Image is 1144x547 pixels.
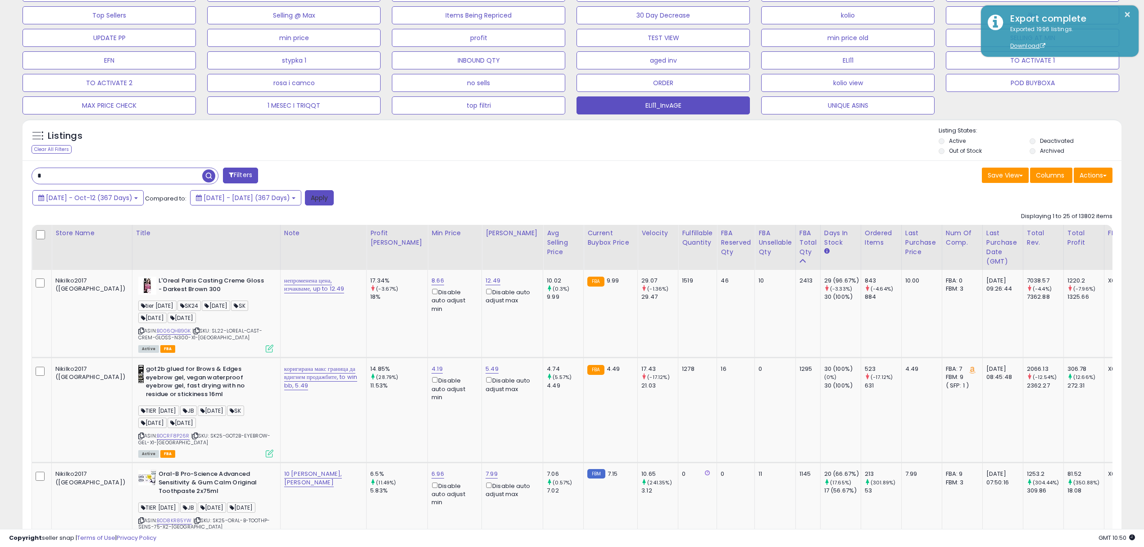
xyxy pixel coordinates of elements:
span: [DATE] [168,418,196,428]
small: (-3.67%) [376,285,398,292]
span: Columns [1036,171,1064,180]
span: SK [231,301,248,311]
span: | SKU: SL22-LOREAL-CAST-CREM-GLOSS-N300-X1-[GEOGRAPHIC_DATA] [138,327,262,341]
button: Selling @ Max [207,6,381,24]
small: FBM [587,469,605,479]
span: [DATE] - [DATE] (367 Days) [204,193,290,202]
small: (-4.4%) [1033,285,1052,292]
small: (12.66%) [1073,374,1095,381]
div: ASIN: [138,277,273,351]
div: [DATE] 08:45:48 [986,365,1016,381]
button: TEST VIEW [577,29,750,47]
small: (-17.12%) [871,374,893,381]
div: 30 (100%) [824,293,861,301]
small: (28.79%) [376,374,398,381]
div: Disable auto adjust min [431,287,475,313]
a: Terms of Use [77,533,115,542]
button: Columns [1030,168,1072,183]
div: 46 [721,277,748,285]
span: TIER [DATE] [138,406,179,416]
div: 1519 [682,277,710,285]
div: [DATE] 09:26:44 [986,277,1016,293]
a: 4.19 [431,365,443,374]
span: | SKU: SK25-GOT2B-EYEBROW-GEL-X1-[GEOGRAPHIC_DATA] [138,432,270,446]
span: [DATE] [168,313,196,323]
div: seller snap | | [9,534,156,542]
span: [DATE] [227,502,255,513]
div: 884 [865,293,901,301]
button: POD BUYBOXA [946,74,1119,92]
div: Days In Stock [824,228,857,247]
button: kolio [761,6,935,24]
b: Oral-B Pro-Science Advanced Sensitivity & Gum Calm Original Toothpaste 2x75ml [159,470,268,497]
span: [DATE] [198,406,226,416]
div: Displaying 1 to 25 of 13802 items [1021,212,1112,221]
div: 7362.88 [1027,293,1063,301]
div: 18% [370,293,427,301]
div: 2066.13 [1027,365,1063,373]
span: FBA [160,450,176,458]
label: Deactivated [1040,137,1074,145]
small: (0.57%) [553,479,572,486]
button: ELI11 [761,51,935,69]
div: Disable auto adjust min [431,481,475,507]
button: Apply [305,190,334,205]
div: Disable auto adjust min [431,375,475,401]
div: 309.86 [1027,487,1063,495]
div: Profit [PERSON_NAME] [370,228,424,247]
small: (301.89%) [871,479,895,486]
div: 29.47 [641,293,678,301]
div: Current Buybox Price [587,228,634,247]
a: Privacy Policy [117,533,156,542]
button: Items Being Repriced [392,6,565,24]
button: EFN [23,51,196,69]
button: UNIQUE ASINS [761,96,935,114]
span: [DATE] [138,313,167,323]
div: 53 [865,487,901,495]
div: 14.85% [370,365,427,373]
a: B006QHB9GK [157,327,191,335]
span: Compared to: [145,194,186,203]
div: 10.65 [641,470,678,478]
button: no sells [392,74,565,92]
span: [DATE] [138,418,167,428]
span: TIER [DATE] [138,502,179,513]
div: Fulfillable Quantity [682,228,713,247]
a: 8.66 [431,276,444,285]
div: Last Purchase Date (GMT) [986,228,1019,266]
div: 10.00 [905,277,935,285]
small: (0%) [824,374,837,381]
span: [DATE] [198,502,226,513]
small: (17.65%) [830,479,851,486]
span: 2025-10-13 10:50 GMT [1099,533,1135,542]
button: min price [207,29,381,47]
div: 10.02 [547,277,583,285]
small: Days In Stock. [824,247,830,255]
span: SK [227,406,244,416]
button: Filters [223,168,258,183]
small: (-4.64%) [871,285,893,292]
div: 1253.2 [1027,470,1063,478]
a: непроменена цена, изчакваме, up to 12.49 [284,276,345,293]
div: 7.99 [905,470,935,478]
div: Nikilko2017 ([GEOGRAPHIC_DATA]) [55,365,125,381]
div: Exported 1996 listings. [1003,25,1132,50]
div: 10 [758,277,789,285]
span: FBA [160,345,176,353]
div: 16 [721,365,748,373]
div: 1278 [682,365,710,373]
button: × [1124,9,1131,20]
div: ASIN: [138,365,273,456]
div: Total Rev. [1027,228,1060,247]
div: 7.02 [547,487,583,495]
small: (304.44%) [1033,479,1059,486]
div: 1325.66 [1067,293,1104,301]
div: 523 [865,365,901,373]
div: ( SFP: 1 ) [946,382,976,390]
button: SELLING AT MIN [946,29,1119,47]
div: [DATE] 07:50:16 [986,470,1016,486]
div: Note [284,228,363,238]
div: 11 [758,470,789,478]
div: Total Profit [1067,228,1100,247]
div: 1220.2 [1067,277,1104,285]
